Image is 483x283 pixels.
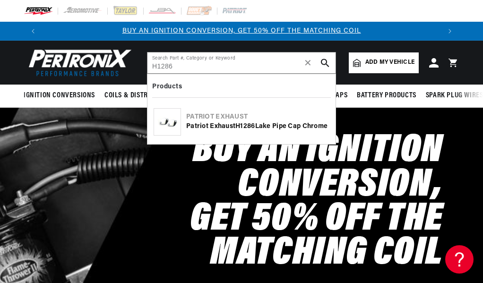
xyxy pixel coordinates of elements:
summary: Battery Products [352,85,421,107]
button: search button [315,52,336,73]
span: Coils & Distributors [104,91,173,101]
b: Products [152,83,182,90]
a: Add my vehicle [349,52,419,73]
summary: Ignition Conversions [24,85,100,107]
span: Ignition Conversions [24,91,95,101]
div: Announcement [43,26,440,36]
img: Pertronix [24,46,132,79]
input: Search Part #, Category or Keyword [147,52,336,73]
span: Add my vehicle [365,58,414,67]
h2: Buy an Ignition Conversion, Get 50% off the Matching Coil [39,134,443,271]
img: Patriot Exhaust H1286 Lake Pipe Cap Chrome [154,109,181,135]
a: BUY AN IGNITION CONVERSION, GET 50% OFF THE MATCHING COIL [122,27,361,34]
div: Patriot Exhaust [186,112,329,122]
span: Battery Products [357,91,416,101]
div: 1 of 3 [43,26,440,36]
button: Translation missing: en.sections.announcements.next_announcement [440,22,459,41]
b: H1286 [235,123,255,130]
button: Translation missing: en.sections.announcements.previous_announcement [24,22,43,41]
div: Patriot Exhaust Lake Pipe Cap Chrome [186,122,329,131]
summary: Coils & Distributors [100,85,178,107]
